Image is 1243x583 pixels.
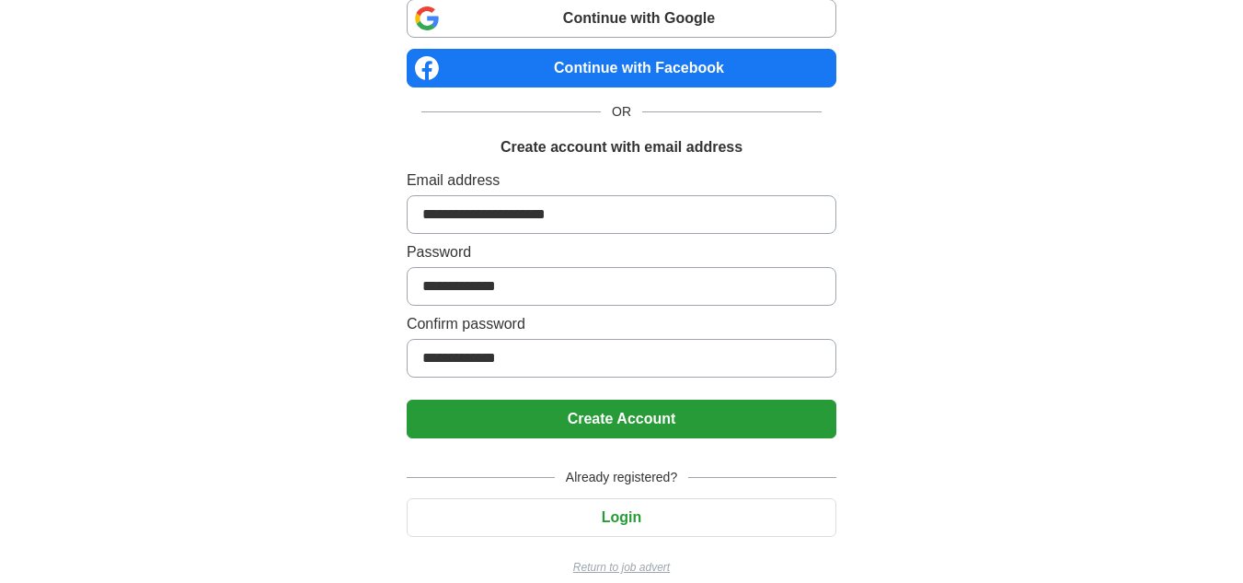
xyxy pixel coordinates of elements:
span: OR [601,102,642,122]
h1: Create account with email address [501,136,742,158]
button: Create Account [407,400,836,438]
label: Email address [407,169,836,192]
a: Login [407,509,836,525]
label: Confirm password [407,313,836,335]
button: Login [407,498,836,537]
label: Password [407,241,836,263]
span: Already registered? [555,468,688,487]
a: Continue with Facebook [407,49,836,87]
a: Return to job advert [407,559,836,576]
